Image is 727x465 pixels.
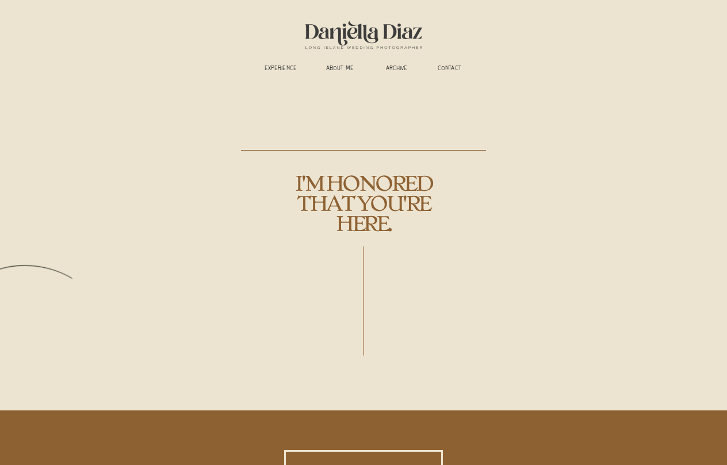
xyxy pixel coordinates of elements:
a: ABOUT ME [319,65,361,74]
a: experience [259,65,302,74]
a: ARCHIVE [378,65,415,74]
h2: i'm honored that you're here. [273,174,454,247]
a: CONTACT [431,65,468,74]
